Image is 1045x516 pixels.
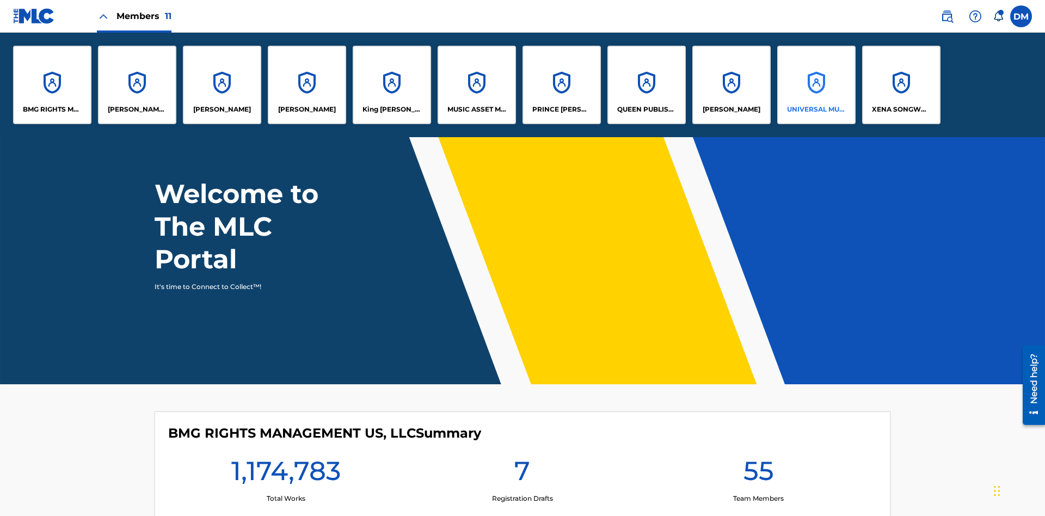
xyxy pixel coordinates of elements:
p: BMG RIGHTS MANAGEMENT US, LLC [23,105,82,114]
span: Members [116,10,171,22]
div: User Menu [1010,5,1032,27]
a: AccountsMUSIC ASSET MANAGEMENT (MAM) [438,46,516,124]
img: help [969,10,982,23]
div: Notifications [993,11,1004,22]
p: EYAMA MCSINGER [278,105,336,114]
a: AccountsUNIVERSAL MUSIC PUB GROUP [777,46,856,124]
img: Close [97,10,110,23]
p: RONALD MCTESTERSON [703,105,760,114]
p: PRINCE MCTESTERSON [532,105,592,114]
a: Accounts[PERSON_NAME] [692,46,771,124]
p: It's time to Connect to Collect™! [155,282,343,292]
a: AccountsPRINCE [PERSON_NAME] [522,46,601,124]
a: AccountsKing [PERSON_NAME] [353,46,431,124]
h4: BMG RIGHTS MANAGEMENT US, LLC [168,425,481,441]
div: Drag [994,475,1000,507]
img: MLC Logo [13,8,55,24]
p: UNIVERSAL MUSIC PUB GROUP [787,105,846,114]
a: Public Search [936,5,958,27]
div: Help [964,5,986,27]
a: AccountsXENA SONGWRITER [862,46,941,124]
iframe: Resource Center [1015,341,1045,431]
p: XENA SONGWRITER [872,105,931,114]
iframe: Chat Widget [991,464,1045,516]
a: AccountsBMG RIGHTS MANAGEMENT US, LLC [13,46,91,124]
p: King McTesterson [362,105,422,114]
h1: Welcome to The MLC Portal [155,177,358,275]
p: CLEO SONGWRITER [108,105,167,114]
p: Team Members [733,494,784,503]
a: Accounts[PERSON_NAME] [268,46,346,124]
p: ELVIS COSTELLO [193,105,251,114]
p: Total Works [267,494,305,503]
span: 11 [165,11,171,21]
p: QUEEN PUBLISHA [617,105,677,114]
img: search [941,10,954,23]
a: Accounts[PERSON_NAME] [183,46,261,124]
p: Registration Drafts [492,494,553,503]
a: AccountsQUEEN PUBLISHA [607,46,686,124]
h1: 55 [743,454,774,494]
a: Accounts[PERSON_NAME] SONGWRITER [98,46,176,124]
h1: 7 [514,454,530,494]
h1: 1,174,783 [231,454,341,494]
p: MUSIC ASSET MANAGEMENT (MAM) [447,105,507,114]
